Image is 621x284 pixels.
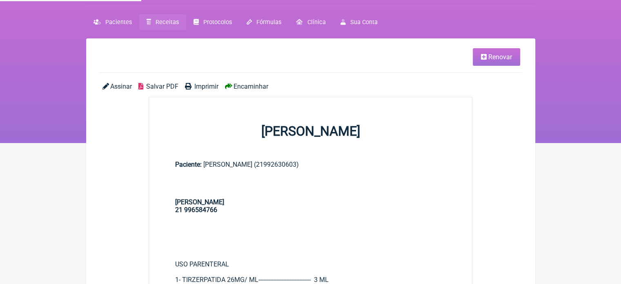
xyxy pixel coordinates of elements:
[86,14,139,30] a: Pacientes
[488,53,512,61] span: Renovar
[194,83,218,90] span: Imprimir
[225,83,268,90] a: Encaminhar
[175,161,446,168] div: [PERSON_NAME] (21992630603)
[105,19,132,26] span: Pacientes
[289,14,333,30] a: Clínica
[185,83,218,90] a: Imprimir
[138,83,178,90] a: Salvar PDF
[473,48,520,66] a: Renovar
[175,161,202,168] span: Paciente:
[203,19,232,26] span: Protocolos
[146,83,178,90] span: Salvar PDF
[156,19,179,26] span: Receitas
[256,19,281,26] span: Fórmulas
[139,14,186,30] a: Receitas
[186,14,239,30] a: Protocolos
[102,83,132,90] a: Assinar
[234,83,268,90] span: Encaminhar
[149,123,472,139] h1: [PERSON_NAME]
[333,14,385,30] a: Sua Conta
[350,19,378,26] span: Sua Conta
[307,19,325,26] span: Clínica
[110,83,132,90] span: Assinar
[239,14,289,30] a: Fórmulas
[175,198,224,214] strong: [PERSON_NAME] 21 996584766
